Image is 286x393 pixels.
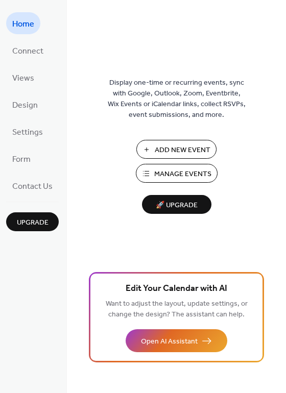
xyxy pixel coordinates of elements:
[141,336,198,347] span: Open AI Assistant
[136,140,217,159] button: Add New Event
[6,175,59,196] a: Contact Us
[6,120,49,142] a: Settings
[12,97,38,113] span: Design
[6,93,44,115] a: Design
[12,152,31,167] span: Form
[106,297,248,322] span: Want to adjust the layout, update settings, or change the design? The assistant can help.
[6,212,59,231] button: Upgrade
[108,78,246,120] span: Display one-time or recurring events, sync with Google, Outlook, Zoom, Eventbrite, Wix Events or ...
[12,70,34,86] span: Views
[6,39,50,61] a: Connect
[148,199,205,212] span: 🚀 Upgrade
[154,169,211,180] span: Manage Events
[155,145,210,156] span: Add New Event
[6,148,37,169] a: Form
[136,164,218,183] button: Manage Events
[126,329,227,352] button: Open AI Assistant
[142,195,211,214] button: 🚀 Upgrade
[6,66,40,88] a: Views
[17,217,49,228] span: Upgrade
[6,12,40,34] a: Home
[12,43,43,59] span: Connect
[12,16,34,32] span: Home
[12,125,43,140] span: Settings
[126,282,227,296] span: Edit Your Calendar with AI
[12,179,53,194] span: Contact Us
